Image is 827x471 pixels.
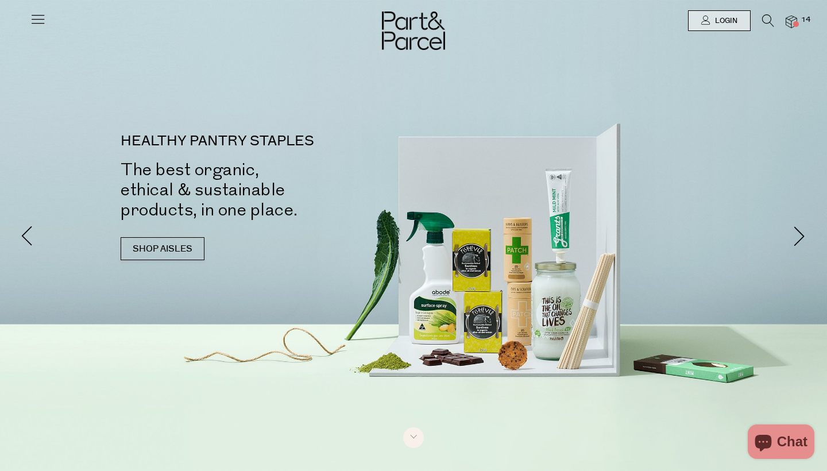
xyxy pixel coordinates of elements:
span: 14 [798,15,813,25]
a: 14 [786,16,797,28]
p: HEALTHY PANTRY STAPLES [121,134,431,148]
a: Login [688,10,751,31]
inbox-online-store-chat: Shopify online store chat [744,424,818,462]
span: Login [712,16,737,26]
h2: The best organic, ethical & sustainable products, in one place. [121,160,431,220]
a: SHOP AISLES [121,237,204,260]
img: Part&Parcel [382,11,445,50]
